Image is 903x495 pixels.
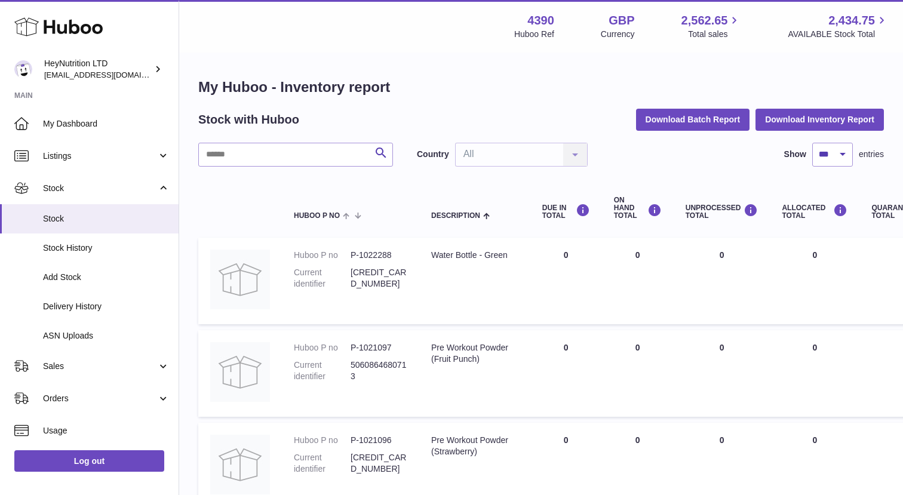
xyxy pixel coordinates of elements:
div: UNPROCESSED Total [686,204,758,220]
label: Country [417,149,449,160]
img: info@heynutrition.com [14,60,32,78]
span: [EMAIL_ADDRESS][DOMAIN_NAME] [44,70,176,79]
dt: Huboo P no [294,435,351,446]
button: Download Batch Report [636,109,750,130]
span: Listings [43,150,157,162]
dd: [CREDIT_CARD_NUMBER] [351,267,407,290]
a: 2,562.65 Total sales [681,13,742,40]
td: 0 [602,330,674,417]
div: Currency [601,29,635,40]
img: product image [210,250,270,309]
dd: P-1021096 [351,435,407,446]
td: 0 [770,238,859,324]
div: Huboo Ref [514,29,554,40]
span: Usage [43,425,170,436]
strong: 4390 [527,13,554,29]
dt: Current identifier [294,359,351,382]
td: 0 [530,238,602,324]
span: Sales [43,361,157,372]
span: Add Stock [43,272,170,283]
span: Description [431,212,480,220]
span: Stock [43,213,170,225]
dd: P-1022288 [351,250,407,261]
dt: Current identifier [294,267,351,290]
td: 0 [602,238,674,324]
dd: P-1021097 [351,342,407,353]
span: Total sales [688,29,741,40]
div: Pre Workout Powder (Strawberry) [431,435,518,457]
div: Pre Workout Powder (Fruit Punch) [431,342,518,365]
td: 0 [770,330,859,417]
img: product image [210,342,270,402]
dd: [CREDIT_CARD_NUMBER] [351,452,407,475]
label: Show [784,149,806,160]
td: 0 [674,330,770,417]
span: 2,434.75 [828,13,875,29]
img: product image [210,435,270,494]
div: ALLOCATED Total [782,204,847,220]
a: 2,434.75 AVAILABLE Stock Total [788,13,889,40]
a: Log out [14,450,164,472]
div: ON HAND Total [614,196,662,220]
dt: Huboo P no [294,250,351,261]
span: Orders [43,393,157,404]
h1: My Huboo - Inventory report [198,78,884,97]
button: Download Inventory Report [755,109,884,130]
div: Water Bottle - Green [431,250,518,261]
div: DUE IN TOTAL [542,204,590,220]
strong: GBP [609,13,634,29]
span: Delivery History [43,301,170,312]
span: Stock History [43,242,170,254]
span: Huboo P no [294,212,340,220]
td: 0 [674,238,770,324]
span: entries [859,149,884,160]
dt: Huboo P no [294,342,351,353]
td: 0 [530,330,602,417]
span: Stock [43,183,157,194]
span: AVAILABLE Stock Total [788,29,889,40]
div: HeyNutrition LTD [44,58,152,81]
dt: Current identifier [294,452,351,475]
span: 2,562.65 [681,13,728,29]
span: My Dashboard [43,118,170,130]
dd: 5060864680713 [351,359,407,382]
h2: Stock with Huboo [198,112,299,128]
span: ASN Uploads [43,330,170,342]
